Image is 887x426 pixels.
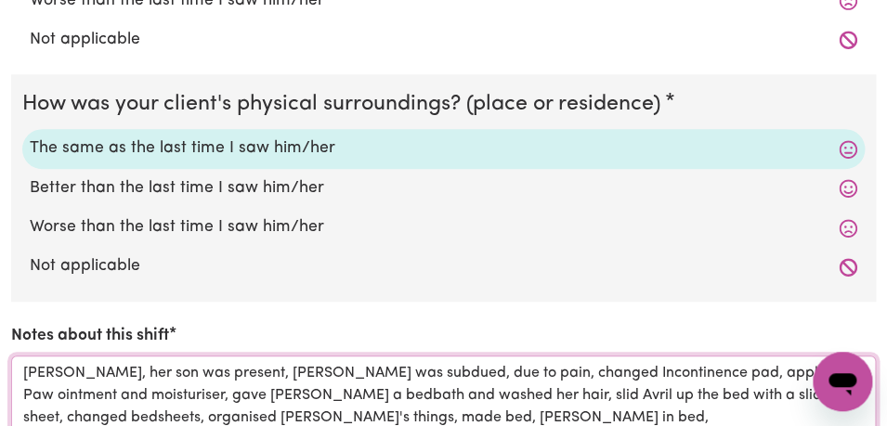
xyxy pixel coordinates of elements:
[813,352,872,411] iframe: Button to launch messaging window
[30,136,857,161] label: The same as the last time I saw him/her
[11,324,169,348] label: Notes about this shift
[30,254,857,278] label: Not applicable
[30,176,857,200] label: Better than the last time I saw him/her
[30,28,857,52] label: Not applicable
[30,215,857,239] label: Worse than the last time I saw him/her
[22,89,668,122] legend: How was your client's physical surroundings? (place or residence)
